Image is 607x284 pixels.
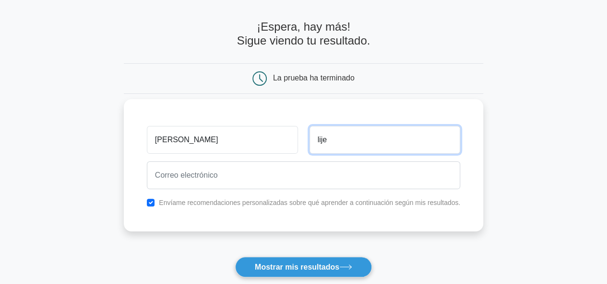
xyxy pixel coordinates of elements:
font: Sigue viendo tu resultado. [237,34,370,47]
button: Mostrar mis resultados [235,257,372,277]
font: ¡Espera, hay más! [257,20,350,33]
font: La prueba ha terminado [273,74,355,82]
font: Envíame recomendaciones personalizadas sobre qué aprender a continuación según mis resultados. [159,199,460,206]
input: Apellido [309,126,461,154]
font: Mostrar mis resultados [255,263,339,271]
input: Nombre de pila [147,126,298,154]
input: Correo electrónico [147,161,461,189]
